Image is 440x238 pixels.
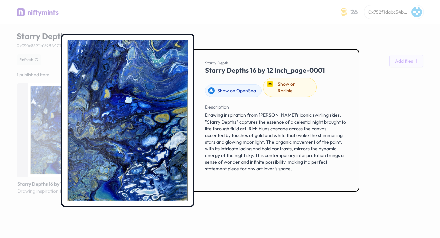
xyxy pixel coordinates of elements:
a: Show on Rarible [263,78,317,97]
a: Show on OpenSea [205,84,262,97]
span: Starry Depths 16 by 12 Inch_page-0001 [205,66,325,75]
img: Starry Depths 16 by 12 Inch_page-0001 [61,34,194,207]
img: opensea-logo.137beca2.svg [208,87,215,94]
span: Starry Depth [205,60,348,66]
img: rarible-logo.1b84ba50.svg [265,81,275,87]
span: Description [205,104,348,110]
span: Drawing inspiration from [PERSON_NAME]'s iconic swirling skies, "Starry Depths" captures the esse... [205,112,346,172]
